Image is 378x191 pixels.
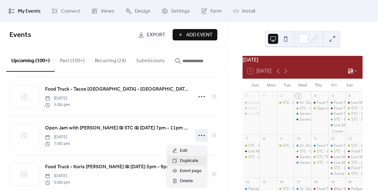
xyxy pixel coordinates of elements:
div: STC THEME NIGHT - YACHT ROCK @ Thu Sep 11, 2025 6pm - 10pm (CDT) [311,154,328,160]
button: Submissions [131,48,170,71]
span: Edit [180,147,187,155]
div: STC - Warren Douglas Band @ Fri Sep 12, 2025 7pm - 10pm (CDT) [328,165,345,171]
div: Live Music - JD Kostyk - Roselle @ Fri Sep 12, 2025 7pm - 10pm (CDT) [328,160,345,165]
a: My Events [4,3,45,20]
div: Social - Magician Pat Flanagan @ Fri Sep 12, 2025 8pm - 10:30pm (CDT) [328,171,345,176]
div: STC - Four Ds BBQ @ Fri Sep 5, 2025 5pm - 9pm (CDT) [328,117,345,122]
div: General Knowledge Trivia - Roselle @ Wed Sep 10, 2025 7pm - 9pm (CDT) [294,160,311,165]
div: STC - Outdoor Doggie Dining class @ 1pm - 2:30pm (CDT) [248,143,349,148]
a: Views [87,3,119,20]
div: General Knowledge Trivia - Lemont @ Wed Sep 10, 2025 7pm - 9pm (CDT) [294,154,311,160]
div: 11 [313,136,318,141]
div: [DATE] [243,56,363,63]
div: Mon [263,79,279,92]
a: Settings [157,3,195,20]
div: 31 [244,93,249,98]
div: STC - Hunt House Creative Arts Center Adult Band Showcase @ Sun Sep 7, 2025 5pm - 7pm (CDT)STC - ... [243,154,260,160]
div: 1 [261,93,266,98]
div: STC - Terry Byrne @ Sat Sep 6, 2025 2pm - 5pm (CDT) [346,111,363,116]
div: 16 [279,179,283,184]
a: Food Truck - Koris [PERSON_NAME] @ [DATE] 5pm - 9pm (CDT) [45,163,185,171]
span: Connect [61,8,80,15]
div: 14 [244,179,249,184]
div: Open Jam with Sam Wyatt @ STC @ Thu Sep 4, 2025 7pm - 11pm (CDT) [311,106,328,111]
div: 6 [347,93,352,98]
div: Food Truck - Dr Dogs - Roselle @ Thu Sep 11, 2025 5pm - 9pm (CDT) [311,143,328,148]
a: Open Jam with [PERSON_NAME] @ STC @ [DATE] 7pm - 11pm (CDT) [45,124,189,132]
span: [DATE] [45,95,70,102]
div: 19 [330,179,335,184]
a: Export [133,29,170,40]
span: Event page [180,167,202,175]
div: Live Music - Mike Hayes -Lemont @ Sat Sep 13, 2025 2pm - 5pm (CDT) [346,154,363,160]
span: 5:00 pm [45,179,70,186]
div: Live Music - Billy Denton - Roselle @ Fri Sep 5, 2025 7pm - 10pm (CDT) [328,122,345,128]
div: Food Truck - Tacos Los Jarochitos - Lemont @ Thu Sep 4, 2025 5pm - 9pm (CDT) [311,100,328,105]
div: Live Music - Dan Colles - Lemont @ Fri Sep 12, 2025 7pm - 10pm (CDT) [328,154,345,160]
div: 5 [330,93,335,98]
div: Live Music - Shawn Salmon - Lemont @ Sun Aug 31, 2025 2pm - 5pm (CDT) [243,111,260,116]
div: Thu [310,79,326,92]
div: STC - General Knowledge Trivia @ Tue Sep 2, 2025 7pm - 9pm (CDT) [277,100,294,105]
div: Wed [295,79,311,92]
div: 17 [296,179,301,184]
div: 10 [296,136,301,141]
div: Sat [342,79,358,92]
button: 2 more [329,128,345,134]
div: 9 [279,136,283,141]
div: STC - Brew Town Bites @ Sat Sep 6, 2025 2pm - 7pm (CDT) [346,106,363,111]
div: Food Truck- Uncle Cams Sandwiches - Roselle @ Fri Sep 5, 2025 5pm - 9pm (CDT) [328,111,345,116]
div: STC - Yacht Rockettes @ Thu Sep 11, 2025 7pm - 10pm (CDT) [311,160,328,165]
span: Settings [171,8,190,15]
div: 7 [244,136,249,141]
span: Export [147,31,165,39]
div: Holiday Taproom Hours 12pm -10pm @ [DATE] [248,100,331,105]
div: 20 [347,179,352,184]
div: Live Music - [PERSON_NAME] @ [DATE] 2pm - 4pm (CDT) [248,149,348,154]
span: Design [135,8,151,15]
div: 18 [313,179,318,184]
span: [DATE] [45,134,70,140]
button: Add Event [173,29,217,40]
div: Sun [248,79,263,92]
span: Delete [180,177,193,185]
div: Food Truck - Da Wing Wagon/ Launch party - Roselle @ Fri Sep 12, 2025 5pm - 9pm (CDT) [328,143,345,148]
div: 3 [296,93,301,98]
span: Events [9,28,31,42]
div: STC - Charity Bike Ride with Sammy's Bikes @ Weekly from 6pm to 7:30pm on Wednesday from Wed May ... [294,149,311,154]
span: Food Truck - Koris [PERSON_NAME] @ [DATE] 5pm - 9pm (CDT) [45,163,185,171]
div: Holiday Taproom Hours 12pm -10pm @ Sun Aug 31, 2025 [243,100,260,105]
div: Tue [279,79,295,92]
div: STC - Matt Keen Band @ Sat Sep 13, 2025 7pm - 10pm (CDT) [346,171,363,176]
div: Live Music - [PERSON_NAME] @ [DATE] 2pm - 5pm (CDT) [248,111,348,116]
div: 15 [261,179,266,184]
span: My Events [18,8,41,15]
a: Connect [47,3,85,20]
div: STC - EXHALE @ Sat Sep 6, 2025 7pm - 10pm (CDT) [346,117,363,122]
div: Food Truck - Chuck’s Wood Fired Pizza - Roselle @ Sat Sep 13, 2025 5pm - 8pm (CST) [346,165,363,171]
a: Install [228,3,260,20]
span: Views [101,8,114,15]
span: Duplicate [180,157,198,165]
div: Dr. Dog’s Food Truck - Roselle @ Weekly from 6pm to 9pm [294,100,311,105]
div: STC - Dark Horse Grill @ Sat Sep 13, 2025 1pm - 5pm (CDT) [346,143,363,148]
div: STC - General Knowledge Trivia @ Tue Sep 9, 2025 7pm - 9pm (CDT) [277,143,294,148]
button: Upcoming (100+) [6,48,55,72]
div: Fri [326,79,342,92]
a: Form [196,3,226,20]
div: STC - Charity Bike Ride with Sammy's Bikes @ Weekly from 6pm to 7:30pm on Wednesday from Wed May ... [294,106,311,111]
div: 2 [279,93,283,98]
a: Design [121,3,155,20]
div: Food Truck - Pizza 750 - Lemont @ Fri Sep 5, 2025 5pm - 9pm (CDT) [328,106,345,111]
a: Food Truck - Tacos [GEOGRAPHIC_DATA] - [GEOGRAPHIC_DATA] @ [DATE] 5pm - 9pm (CDT) [45,85,189,93]
div: 8 [261,136,266,141]
div: Food - Good Stuff Eats - Roselle @ Sun Aug 31, 2025 1pm - 4pm (CDT) [243,106,260,111]
span: [DATE] [45,173,70,179]
div: Live Music- InFunktious Duo - Lemont @ Sat Sep 6, 2025 2pm - 5pm (CDT) [346,100,363,105]
div: Food Truck - Koris Koop -Roselle @ Fri Sep 5, 2025 5pm - 9pm (CDT) [328,100,345,105]
div: 12 [330,136,335,141]
div: General Knowledge - Roselle @ Wed Sep 3, 2025 7pm - 9pm (CDT) [294,111,311,116]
